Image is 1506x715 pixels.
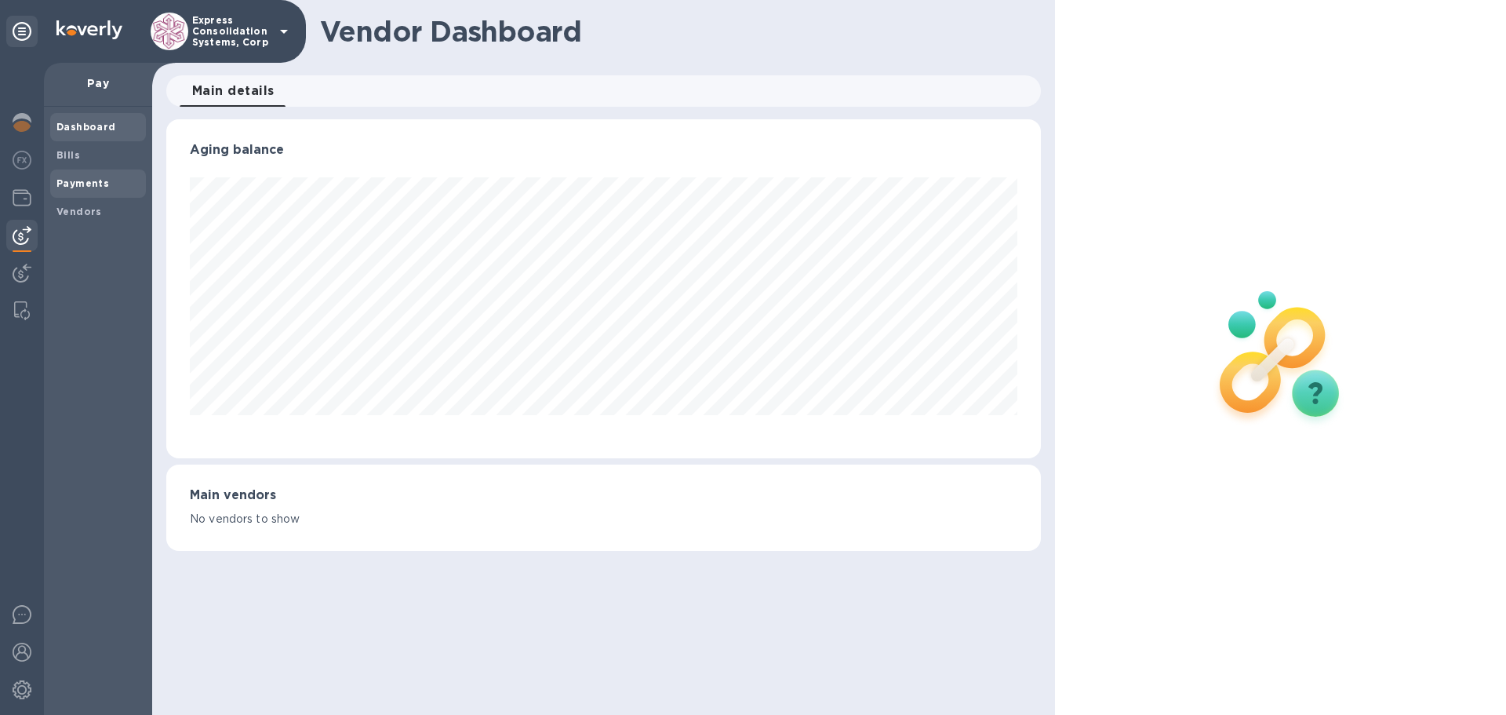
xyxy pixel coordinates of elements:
img: Foreign exchange [13,151,31,170]
p: Express Consolidation Systems, Corp [192,15,271,48]
h3: Main vendors [190,488,1017,503]
b: Payments [56,177,109,189]
b: Vendors [56,206,102,217]
img: Wallets [13,188,31,207]
p: No vendors to show [190,511,1017,527]
b: Bills [56,149,80,161]
span: Main details [192,80,275,102]
div: Unpin categories [6,16,38,47]
h1: Vendor Dashboard [320,15,1030,48]
h3: Aging balance [190,143,1017,158]
p: Pay [56,75,140,91]
img: Logo [56,20,122,39]
b: Dashboard [56,121,116,133]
